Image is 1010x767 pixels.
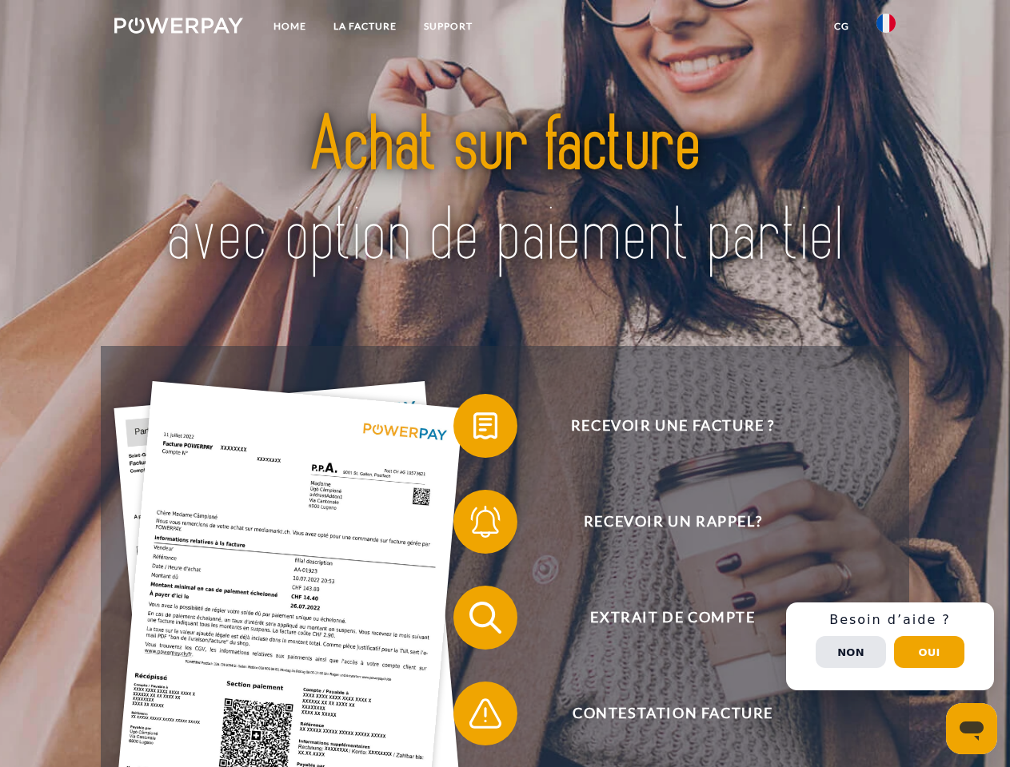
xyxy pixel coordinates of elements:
iframe: Bouton de lancement de la fenêtre de messagerie [946,703,997,754]
img: qb_bill.svg [465,406,505,446]
img: qb_warning.svg [465,693,505,733]
img: fr [876,14,896,33]
img: qb_search.svg [465,598,505,638]
button: Recevoir un rappel? [453,490,869,554]
span: Recevoir un rappel? [477,490,868,554]
img: logo-powerpay-white.svg [114,18,243,34]
button: Recevoir une facture ? [453,394,869,458]
h3: Besoin d’aide ? [796,612,984,628]
a: Home [260,12,320,41]
span: Recevoir une facture ? [477,394,868,458]
button: Extrait de compte [453,586,869,650]
span: Contestation Facture [477,682,868,745]
div: Schnellhilfe [786,602,994,690]
a: LA FACTURE [320,12,410,41]
button: Contestation Facture [453,682,869,745]
span: Extrait de compte [477,586,868,650]
a: Support [410,12,486,41]
img: qb_bell.svg [465,502,505,542]
button: Oui [894,636,964,668]
a: CG [820,12,863,41]
img: title-powerpay_fr.svg [153,77,857,306]
button: Non [816,636,886,668]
